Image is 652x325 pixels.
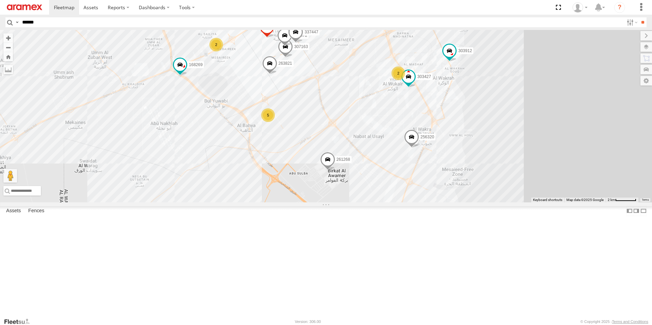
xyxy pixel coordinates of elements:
[614,2,625,13] i: ?
[420,135,434,139] span: 256320
[295,320,321,324] div: Version: 306.00
[608,198,615,202] span: 2 km
[533,198,562,202] button: Keyboard shortcuts
[626,206,633,216] label: Dock Summary Table to the Left
[4,318,35,325] a: Visit our Website
[3,33,13,43] button: Zoom in
[642,199,649,201] a: Terms (opens in new tab)
[3,43,13,52] button: Zoom out
[606,198,638,202] button: Map Scale: 2 km per 58 pixels
[640,206,647,216] label: Hide Summary Table
[391,66,405,80] div: 2
[14,17,20,27] label: Search Query
[3,52,13,61] button: Zoom Home
[337,157,350,162] span: 261268
[417,75,431,79] span: 303427
[279,61,292,66] span: 263821
[580,320,648,324] div: © Copyright 2025 -
[612,320,648,324] a: Terms and Conditions
[570,2,590,13] div: Mohammed Fahim
[305,30,318,34] span: 337447
[209,38,223,51] div: 2
[633,206,640,216] label: Dock Summary Table to the Right
[566,198,604,202] span: Map data ©2025 Google
[624,17,639,27] label: Search Filter Options
[3,65,13,74] label: Measure
[458,48,472,53] span: 303912
[7,4,42,10] img: aramex-logo.svg
[3,206,24,216] label: Assets
[640,76,652,86] label: Map Settings
[294,44,308,49] span: 307163
[189,62,203,67] span: 168269
[3,169,17,183] button: Drag Pegman onto the map to open Street View
[261,108,275,122] div: 5
[25,206,48,216] label: Fences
